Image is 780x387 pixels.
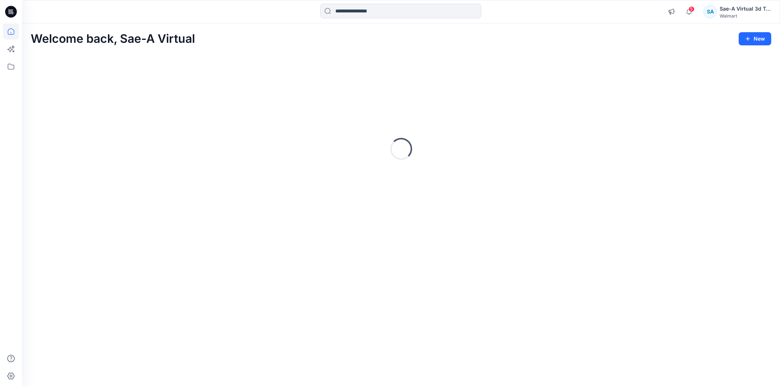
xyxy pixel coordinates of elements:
[720,13,771,19] div: Walmart
[689,6,694,12] span: 5
[31,32,195,46] h2: Welcome back, Sae-A Virtual
[720,4,771,13] div: Sae-A Virtual 3d Team
[739,32,771,45] button: New
[704,5,717,18] div: SA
